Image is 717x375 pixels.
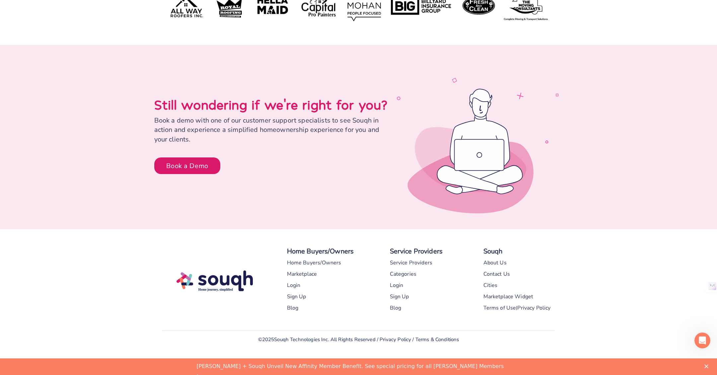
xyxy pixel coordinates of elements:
[287,280,301,291] a: Login
[287,257,341,268] a: Home Buyers/Owners
[415,336,459,343] a: Terms & Conditions
[517,302,550,314] a: Privacy Policy
[177,267,253,295] img: Souqh Logo
[483,280,498,291] a: Cities
[390,280,403,291] a: Login
[516,302,517,314] div: |
[390,257,433,268] a: Service Providers
[390,268,417,280] a: Categories
[258,334,459,345] div: © 2025 Souqh Technologies Inc. All Rights Reserved / /
[483,302,516,314] a: Terms of Use
[197,5,504,11] div: [PERSON_NAME] + Souqh Unveil New Affinity Member Benefit. See special pricing for all [PERSON_NAM...
[390,302,401,314] a: Blog
[395,45,561,224] img: Join Free
[197,15,210,23] a: here
[287,246,354,257] div: Home Buyers/Owners
[287,302,299,314] a: Blog
[483,268,510,280] a: Contact Us
[483,257,507,268] a: About Us
[154,157,220,174] button: Book a Demo
[154,96,393,113] div: Still wondering if we're right for you?
[390,291,409,302] a: Sign Up
[694,332,710,348] iframe: Intercom live chat
[483,291,534,302] a: Marketplace Widget
[483,246,503,257] div: Souqh
[390,246,443,257] div: Service Providers
[287,268,317,280] a: Marketplace
[704,6,711,10] div: Close
[154,116,393,144] div: Book a demo with one of our customer support specialists to see Souqh in action and experience a ...
[166,160,208,172] div: Book a Demo
[380,336,411,343] a: Privacy Policy
[287,291,306,302] a: Sign Up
